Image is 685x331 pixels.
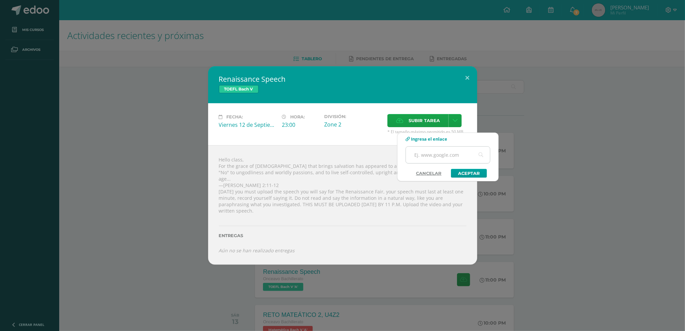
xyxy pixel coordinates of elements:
i: Aún no se han realizado entregas [219,247,295,254]
a: Cancelar [409,169,448,178]
span: Fecha: [227,114,243,119]
label: Entregas [219,233,466,238]
label: División: [324,114,382,119]
span: Ingresa el enlace [411,136,447,142]
div: Hello class, For the grace of [DEMOGRAPHIC_DATA] that brings salvation has appeared to all men. I... [208,145,477,264]
h2: Renaissance Speech [219,74,466,84]
button: Close (Esc) [458,66,477,89]
div: 23:00 [282,121,319,128]
div: Zone 2 [324,121,382,128]
span: TOEFL Bach V [219,85,259,93]
input: Ej. www.google.com [406,147,490,163]
span: Subir tarea [409,114,440,127]
a: Aceptar [451,169,487,178]
span: * El tamaño máximo permitido es 50 MB [387,129,466,135]
span: Hora: [291,114,305,119]
div: Viernes 12 de Septiembre [219,121,277,128]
